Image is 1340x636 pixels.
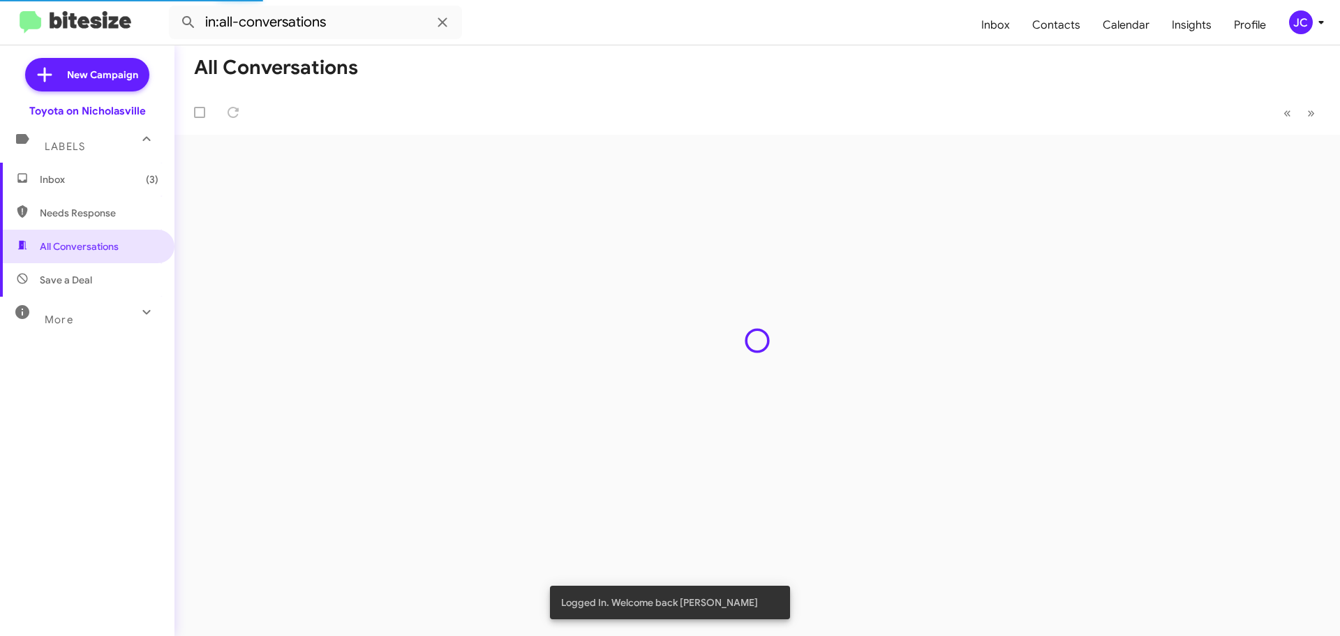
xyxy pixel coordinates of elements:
a: Profile [1223,5,1277,45]
span: Save a Deal [40,273,92,287]
a: Contacts [1021,5,1092,45]
span: » [1307,104,1315,121]
span: Logged In. Welcome back [PERSON_NAME] [561,596,758,609]
a: New Campaign [25,58,149,91]
div: Toyota on Nicholasville [29,104,146,118]
a: Calendar [1092,5,1161,45]
span: (3) [146,172,158,186]
span: More [45,313,73,326]
button: Next [1299,98,1323,127]
div: JC [1289,10,1313,34]
span: All Conversations [40,239,119,253]
input: Search [169,6,462,39]
a: Insights [1161,5,1223,45]
span: Needs Response [40,206,158,220]
span: « [1283,104,1291,121]
nav: Page navigation example [1276,98,1323,127]
h1: All Conversations [194,57,358,79]
span: New Campaign [67,68,138,82]
button: JC [1277,10,1325,34]
span: Inbox [40,172,158,186]
a: Inbox [970,5,1021,45]
span: Labels [45,140,85,153]
button: Previous [1275,98,1300,127]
